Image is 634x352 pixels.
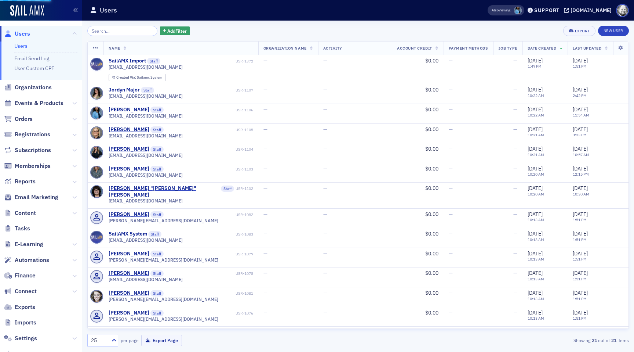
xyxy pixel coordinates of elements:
[323,146,327,152] span: —
[4,303,35,311] a: Exports
[513,250,517,257] span: —
[449,106,453,113] span: —
[323,230,327,237] span: —
[425,250,438,257] span: $0.00
[573,126,588,133] span: [DATE]
[263,146,267,152] span: —
[573,172,589,177] time: 12:15 PM
[4,30,30,38] a: Users
[109,218,218,223] span: [PERSON_NAME][EMAIL_ADDRESS][DOMAIN_NAME]
[573,276,587,281] time: 1:51 PM
[528,191,544,197] time: 10:20 AM
[263,211,267,218] span: —
[109,74,166,82] div: Created Via: Sailamx System
[109,270,149,277] a: [PERSON_NAME]
[528,106,543,113] span: [DATE]
[150,126,164,133] span: Staff
[513,106,517,113] span: —
[15,319,36,327] span: Imports
[109,87,140,93] div: Jordyn Major
[425,57,438,64] span: $0.00
[573,152,589,157] time: 10:57 AM
[425,309,438,316] span: $0.00
[150,166,164,172] span: Staff
[263,309,267,316] span: —
[121,337,139,344] label: per page
[4,115,33,123] a: Orders
[449,46,488,51] span: Payment Methods
[109,113,183,119] span: [EMAIL_ADDRESS][DOMAIN_NAME]
[165,291,253,296] div: USR-1081
[15,225,30,233] span: Tasks
[109,46,120,51] span: Name
[323,309,327,316] span: —
[616,4,629,17] span: Profile
[15,256,49,264] span: Automations
[109,172,183,178] span: [EMAIL_ADDRESS][DOMAIN_NAME]
[573,106,588,113] span: [DATE]
[221,186,234,192] span: Staff
[573,93,587,98] time: 2:42 PM
[573,112,589,118] time: 11:54 AM
[150,146,164,153] span: Staff
[15,334,37,342] span: Settings
[109,185,220,198] a: [PERSON_NAME] "[PERSON_NAME]" [PERSON_NAME]
[15,30,30,38] span: Users
[263,230,267,237] span: —
[109,198,183,204] span: [EMAIL_ADDRESS][DOMAIN_NAME]
[165,127,253,132] div: USR-1105
[449,230,453,237] span: —
[15,193,58,201] span: Email Marketing
[4,99,63,107] a: Events & Products
[263,250,267,257] span: —
[323,211,327,218] span: —
[109,133,183,139] span: [EMAIL_ADDRESS][DOMAIN_NAME]
[449,270,453,276] span: —
[109,126,149,133] a: [PERSON_NAME]
[147,58,160,64] span: Staff
[513,309,517,316] span: —
[573,211,588,218] span: [DATE]
[610,337,617,344] strong: 21
[449,146,453,152] span: —
[14,55,49,62] a: Email Send Log
[263,46,307,51] span: Organization Name
[263,165,267,172] span: —
[573,256,587,262] time: 1:51 PM
[4,272,36,280] a: Finance
[116,75,137,80] span: Created Via :
[109,58,146,64] a: SailAMX Import
[573,191,589,197] time: 10:30 AM
[109,146,149,152] a: [PERSON_NAME]
[425,270,438,276] span: $0.00
[109,297,218,302] span: [PERSON_NAME][EMAIL_ADDRESS][DOMAIN_NAME]
[323,270,327,276] span: —
[528,316,544,321] time: 10:13 AM
[165,252,253,256] div: USR-1079
[156,88,253,93] div: USR-1107
[528,126,543,133] span: [DATE]
[167,28,187,34] span: Add Filter
[109,211,149,218] div: [PERSON_NAME]
[449,126,453,133] span: —
[263,270,267,276] span: —
[150,290,164,297] span: Staff
[425,230,438,237] span: $0.00
[425,86,438,93] span: $0.00
[449,165,453,172] span: —
[528,211,543,218] span: [DATE]
[148,231,161,238] span: Staff
[425,290,438,296] span: $0.00
[449,211,453,218] span: —
[163,232,253,237] div: USR-1083
[109,64,183,70] span: [EMAIL_ADDRESS][DOMAIN_NAME]
[4,193,58,201] a: Email Marketing
[165,311,253,316] div: USR-1076
[425,126,438,133] span: $0.00
[513,270,517,276] span: —
[150,310,164,316] span: Staff
[15,272,36,280] span: Finance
